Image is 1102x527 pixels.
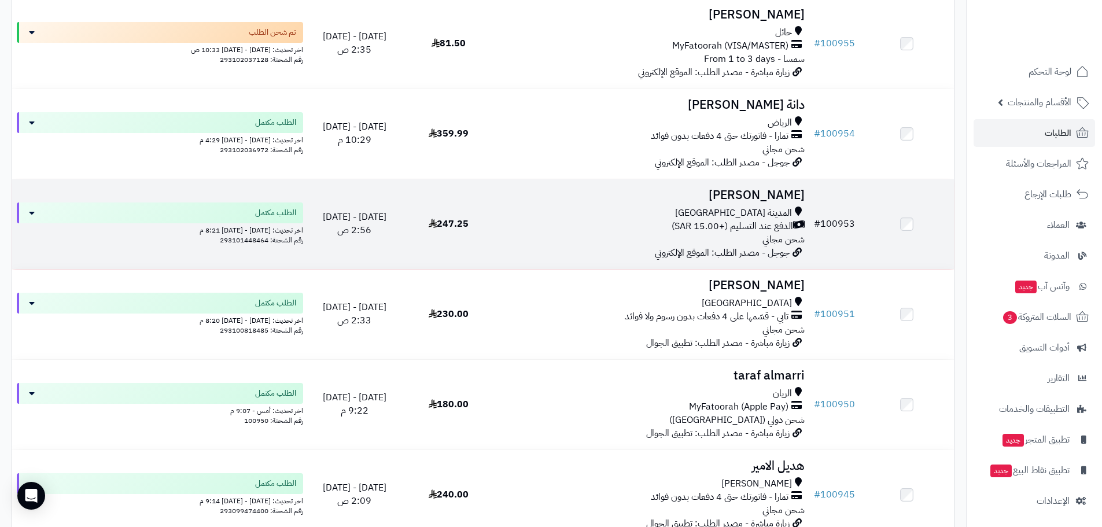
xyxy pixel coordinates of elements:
[814,36,855,50] a: #100955
[220,54,303,65] span: رقم الشحنة: 293102037128
[1001,432,1070,448] span: تطبيق المتجر
[762,233,805,246] span: شحن مجاني
[220,325,303,336] span: رقم الشحنة: 293100818485
[323,390,386,418] span: [DATE] - [DATE] 9:22 م
[989,462,1070,478] span: تطبيق نقاط البيع
[814,307,820,321] span: #
[17,223,303,235] div: اخر تحديث: [DATE] - [DATE] 8:21 م
[17,404,303,416] div: اخر تحديث: أمس - 9:07 م
[625,310,788,323] span: تابي - قسّمها على 4 دفعات بدون رسوم ولا فوائد
[974,272,1095,300] a: وآتس آبجديد
[500,369,805,382] h3: taraf almarri
[814,217,855,231] a: #100953
[1014,278,1070,294] span: وآتس آب
[1045,125,1071,141] span: الطلبات
[500,189,805,202] h3: [PERSON_NAME]
[974,334,1095,362] a: أدوات التسويق
[773,387,792,400] span: الريان
[220,235,303,245] span: رقم الشحنة: 293101448464
[974,242,1095,270] a: المدونة
[721,477,792,491] span: [PERSON_NAME]
[500,459,805,473] h3: هديل الامير
[1019,340,1070,356] span: أدوات التسويق
[323,30,386,57] span: [DATE] - [DATE] 2:35 ص
[323,210,386,237] span: [DATE] - [DATE] 2:56 ص
[1023,32,1091,57] img: logo-2.png
[1003,311,1017,324] span: 3
[651,491,788,504] span: تمارا - فاتورتك حتى 4 دفعات بدون فوائد
[974,119,1095,147] a: الطلبات
[814,36,820,50] span: #
[429,307,469,321] span: 230.00
[672,39,788,53] span: MyFatoorah (VISA/MASTER)
[814,307,855,321] a: #100951
[1048,370,1070,386] span: التقارير
[500,8,805,21] h3: [PERSON_NAME]
[814,217,820,231] span: #
[655,156,790,169] span: جوجل - مصدر الطلب: الموقع الإلكتروني
[255,478,296,489] span: الطلب مكتمل
[999,401,1070,417] span: التطبيقات والخدمات
[1008,94,1071,110] span: الأقسام والمنتجات
[17,494,303,506] div: اخر تحديث: [DATE] - [DATE] 9:14 م
[1002,309,1071,325] span: السلات المتروكة
[500,98,805,112] h3: دانة [PERSON_NAME]
[429,127,469,141] span: 359.99
[1047,217,1070,233] span: العملاء
[762,323,805,337] span: شحن مجاني
[646,336,790,350] span: زيارة مباشرة - مصدر الطلب: تطبيق الجوال
[323,120,386,147] span: [DATE] - [DATE] 10:29 م
[429,397,469,411] span: 180.00
[974,395,1095,423] a: التطبيقات والخدمات
[974,180,1095,208] a: طلبات الإرجاع
[974,456,1095,484] a: تطبيق نقاط البيعجديد
[220,506,303,516] span: رقم الشحنة: 293099474400
[814,488,855,502] a: #100945
[768,116,792,130] span: الرياض
[669,413,805,427] span: شحن دولي ([GEOGRAPHIC_DATA])
[1015,281,1037,293] span: جديد
[17,133,303,145] div: اخر تحديث: [DATE] - [DATE] 4:29 م
[646,426,790,440] span: زيارة مباشرة - مصدر الطلب: تطبيق الجوال
[702,297,792,310] span: [GEOGRAPHIC_DATA]
[814,397,820,411] span: #
[814,127,820,141] span: #
[814,127,855,141] a: #100954
[249,27,296,38] span: تم شحن الطلب
[1044,248,1070,264] span: المدونة
[255,297,296,309] span: الطلب مكتمل
[1037,493,1070,509] span: الإعدادات
[1024,186,1071,202] span: طلبات الإرجاع
[814,488,820,502] span: #
[974,303,1095,331] a: السلات المتروكة3
[1003,434,1024,447] span: جديد
[323,300,386,327] span: [DATE] - [DATE] 2:33 ص
[429,488,469,502] span: 240.00
[244,415,303,426] span: رقم الشحنة: 100950
[704,52,805,66] span: سمسا - From 1 to 3 days
[974,487,1095,515] a: الإعدادات
[1006,156,1071,172] span: المراجعات والأسئلة
[672,220,793,233] span: الدفع عند التسليم (+15.00 SAR)
[762,142,805,156] span: شحن مجاني
[974,211,1095,239] a: العملاء
[17,482,45,510] div: Open Intercom Messenger
[974,364,1095,392] a: التقارير
[17,43,303,55] div: اخر تحديث: [DATE] - [DATE] 10:33 ص
[429,217,469,231] span: 247.25
[974,150,1095,178] a: المراجعات والأسئلة
[814,397,855,411] a: #100950
[1029,64,1071,80] span: لوحة التحكم
[255,207,296,219] span: الطلب مكتمل
[655,246,790,260] span: جوجل - مصدر الطلب: الموقع الإلكتروني
[775,26,792,39] span: حائل
[762,503,805,517] span: شحن مجاني
[990,465,1012,477] span: جديد
[17,314,303,326] div: اخر تحديث: [DATE] - [DATE] 8:20 م
[675,207,792,220] span: المدينة [GEOGRAPHIC_DATA]
[689,400,788,414] span: MyFatoorah (Apple Pay)
[500,279,805,292] h3: [PERSON_NAME]
[974,426,1095,454] a: تطبيق المتجرجديد
[974,58,1095,86] a: لوحة التحكم
[255,117,296,128] span: الطلب مكتمل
